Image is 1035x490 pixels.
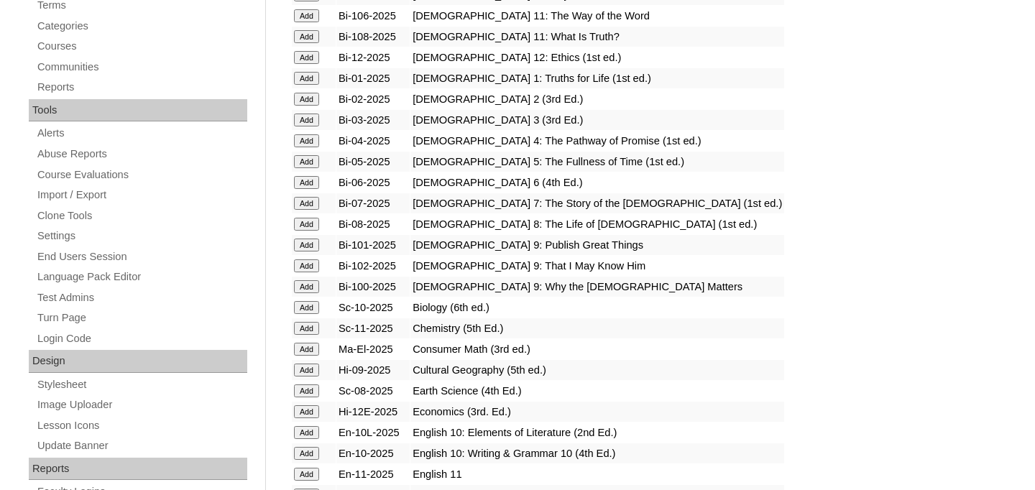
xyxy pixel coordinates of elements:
[410,235,784,255] td: [DEMOGRAPHIC_DATA] 9: Publish Great Things
[336,193,410,213] td: Bi-07-2025
[336,464,410,484] td: En-11-2025
[336,152,410,172] td: Bi-05-2025
[294,364,319,376] input: Add
[336,256,410,276] td: Bi-102-2025
[336,443,410,463] td: En-10-2025
[36,417,247,435] a: Lesson Icons
[410,297,784,318] td: Biology (6th ed.)
[36,268,247,286] a: Language Pack Editor
[36,78,247,96] a: Reports
[410,172,784,193] td: [DEMOGRAPHIC_DATA] 6 (4th Ed.)
[410,443,784,463] td: English 10: Writing & Grammar 10 (4th Ed.)
[410,422,784,443] td: English 10: Elements of Literature (2nd Ed.)
[294,280,319,293] input: Add
[36,227,247,245] a: Settings
[336,422,410,443] td: En-10L-2025
[410,214,784,234] td: [DEMOGRAPHIC_DATA] 8: The Life of [DEMOGRAPHIC_DATA] (1st ed.)
[410,256,784,276] td: [DEMOGRAPHIC_DATA] 9: That I May Know Him
[29,350,247,373] div: Design
[410,131,784,151] td: [DEMOGRAPHIC_DATA] 4: The Pathway of Promise (1st ed.)
[294,384,319,397] input: Add
[294,343,319,356] input: Add
[36,58,247,76] a: Communities
[336,297,410,318] td: Sc-10-2025
[29,458,247,481] div: Reports
[294,447,319,460] input: Add
[294,259,319,272] input: Add
[36,437,247,455] a: Update Banner
[410,193,784,213] td: [DEMOGRAPHIC_DATA] 7: The Story of the [DEMOGRAPHIC_DATA] (1st ed.)
[410,6,784,26] td: [DEMOGRAPHIC_DATA] 11: The Way of the Word
[36,289,247,307] a: Test Admins
[294,322,319,335] input: Add
[36,248,247,266] a: End Users Session
[294,405,319,418] input: Add
[336,318,410,338] td: Sc-11-2025
[36,145,247,163] a: Abuse Reports
[294,134,319,147] input: Add
[336,402,410,422] td: Hi-12E-2025
[36,186,247,204] a: Import / Export
[294,197,319,210] input: Add
[410,27,784,47] td: [DEMOGRAPHIC_DATA] 11: What Is Truth?
[294,218,319,231] input: Add
[294,9,319,22] input: Add
[336,172,410,193] td: Bi-06-2025
[294,114,319,126] input: Add
[336,47,410,68] td: Bi-12-2025
[336,235,410,255] td: Bi-101-2025
[410,152,784,172] td: [DEMOGRAPHIC_DATA] 5: The Fullness of Time (1st ed.)
[36,124,247,142] a: Alerts
[36,396,247,414] a: Image Uploader
[410,47,784,68] td: [DEMOGRAPHIC_DATA] 12: Ethics (1st ed.)
[294,93,319,106] input: Add
[336,360,410,380] td: Hi-09-2025
[294,72,319,85] input: Add
[36,37,247,55] a: Courses
[36,376,247,394] a: Stylesheet
[336,339,410,359] td: Ma-El-2025
[336,131,410,151] td: Bi-04-2025
[410,68,784,88] td: [DEMOGRAPHIC_DATA] 1: Truths for Life (1st ed.)
[294,426,319,439] input: Add
[336,381,410,401] td: Sc-08-2025
[336,68,410,88] td: Bi-01-2025
[410,110,784,130] td: [DEMOGRAPHIC_DATA] 3 (3rd Ed.)
[410,360,784,380] td: Cultural Geography (5th ed.)
[294,239,319,251] input: Add
[294,176,319,189] input: Add
[410,464,784,484] td: English 11
[336,214,410,234] td: Bi-08-2025
[410,277,784,297] td: [DEMOGRAPHIC_DATA] 9: Why the [DEMOGRAPHIC_DATA] Matters
[294,30,319,43] input: Add
[36,309,247,327] a: Turn Page
[410,89,784,109] td: [DEMOGRAPHIC_DATA] 2 (3rd Ed.)
[336,110,410,130] td: Bi-03-2025
[336,277,410,297] td: Bi-100-2025
[36,17,247,35] a: Categories
[294,51,319,64] input: Add
[36,207,247,225] a: Clone Tools
[410,381,784,401] td: Earth Science (4th Ed.)
[410,339,784,359] td: Consumer Math (3rd ed.)
[294,301,319,314] input: Add
[294,468,319,481] input: Add
[294,155,319,168] input: Add
[410,402,784,422] td: Economics (3rd. Ed.)
[336,27,410,47] td: Bi-108-2025
[336,89,410,109] td: Bi-02-2025
[410,318,784,338] td: Chemistry (5th Ed.)
[36,166,247,184] a: Course Evaluations
[36,330,247,348] a: Login Code
[336,6,410,26] td: Bi-106-2025
[29,99,247,122] div: Tools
